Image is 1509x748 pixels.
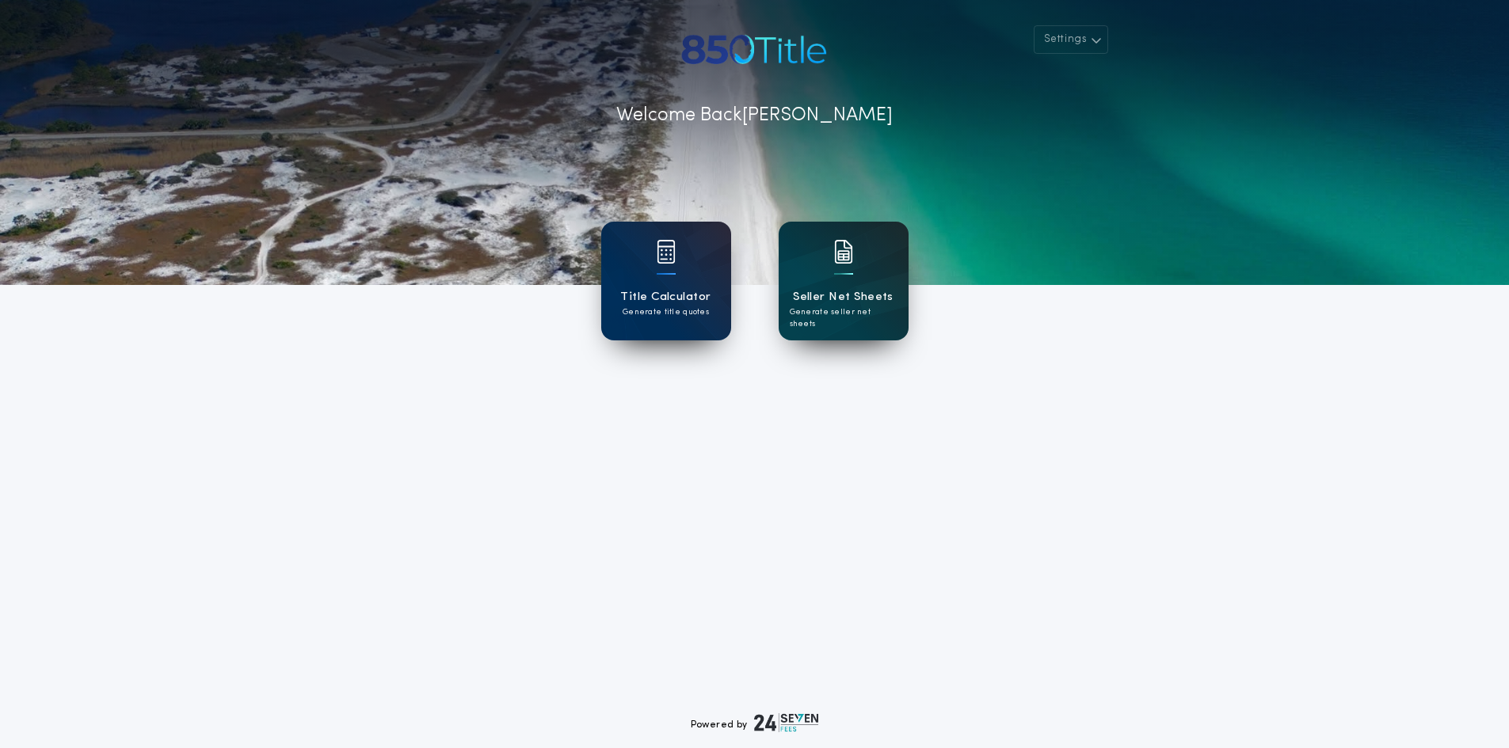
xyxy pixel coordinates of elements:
[793,288,894,306] h1: Seller Net Sheets
[834,240,853,264] img: card icon
[677,25,832,73] img: account-logo
[657,240,676,264] img: card icon
[620,288,711,306] h1: Title Calculator
[623,306,709,318] p: Generate title quotes
[691,713,819,732] div: Powered by
[1034,25,1108,54] button: Settings
[754,713,819,732] img: logo
[790,306,897,330] p: Generate seller net sheets
[779,222,909,340] a: card iconSeller Net SheetsGenerate seller net sheets
[616,101,893,130] p: Welcome Back [PERSON_NAME]
[601,222,731,340] a: card iconTitle CalculatorGenerate title quotes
